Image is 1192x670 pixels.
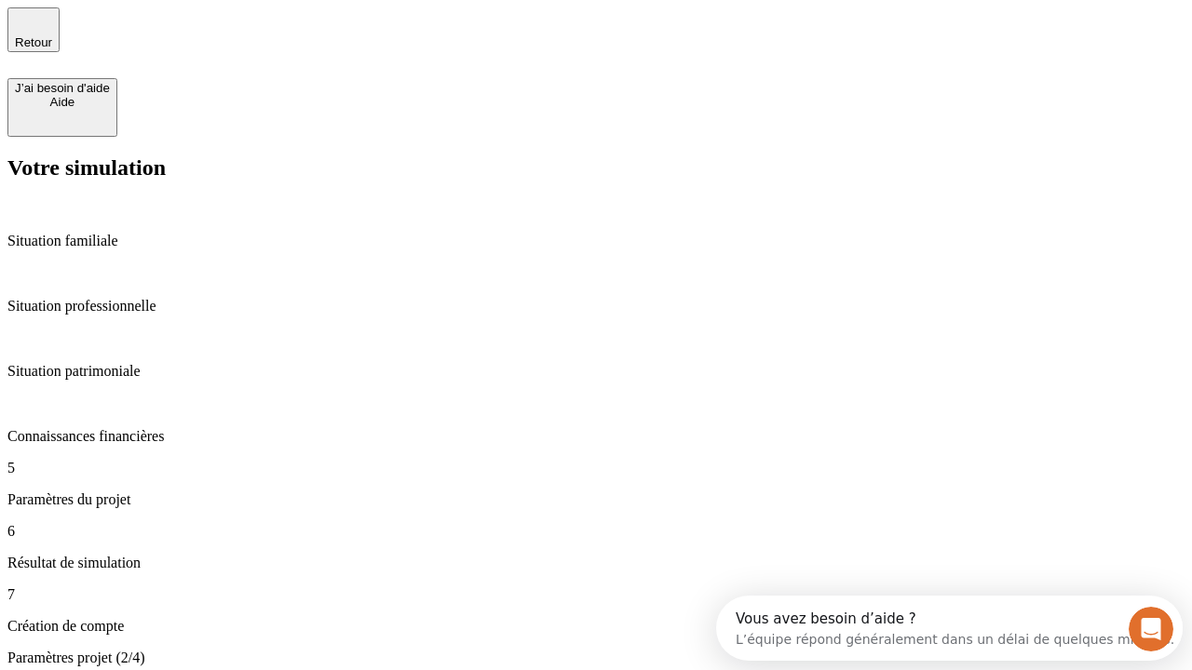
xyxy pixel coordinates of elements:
[7,233,1185,249] p: Situation familiale
[15,81,110,95] div: J’ai besoin d'aide
[20,16,458,31] div: Vous avez besoin d’aide ?
[20,31,458,50] div: L’équipe répond généralement dans un délai de quelques minutes.
[7,555,1185,571] p: Résultat de simulation
[7,650,1185,666] p: Paramètres projet (2/4)
[7,618,1185,635] p: Création de compte
[7,298,1185,315] p: Situation professionnelle
[7,491,1185,508] p: Paramètres du projet
[7,78,117,137] button: J’ai besoin d'aideAide
[7,428,1185,445] p: Connaissances financières
[716,596,1183,661] iframe: Intercom live chat discovery launcher
[7,155,1185,181] h2: Votre simulation
[7,586,1185,603] p: 7
[7,363,1185,380] p: Situation patrimoniale
[7,460,1185,476] p: 5
[7,7,513,59] div: Ouvrir le Messenger Intercom
[7,7,60,52] button: Retour
[15,95,110,109] div: Aide
[15,35,52,49] span: Retour
[1129,607,1173,651] iframe: Intercom live chat
[7,523,1185,540] p: 6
